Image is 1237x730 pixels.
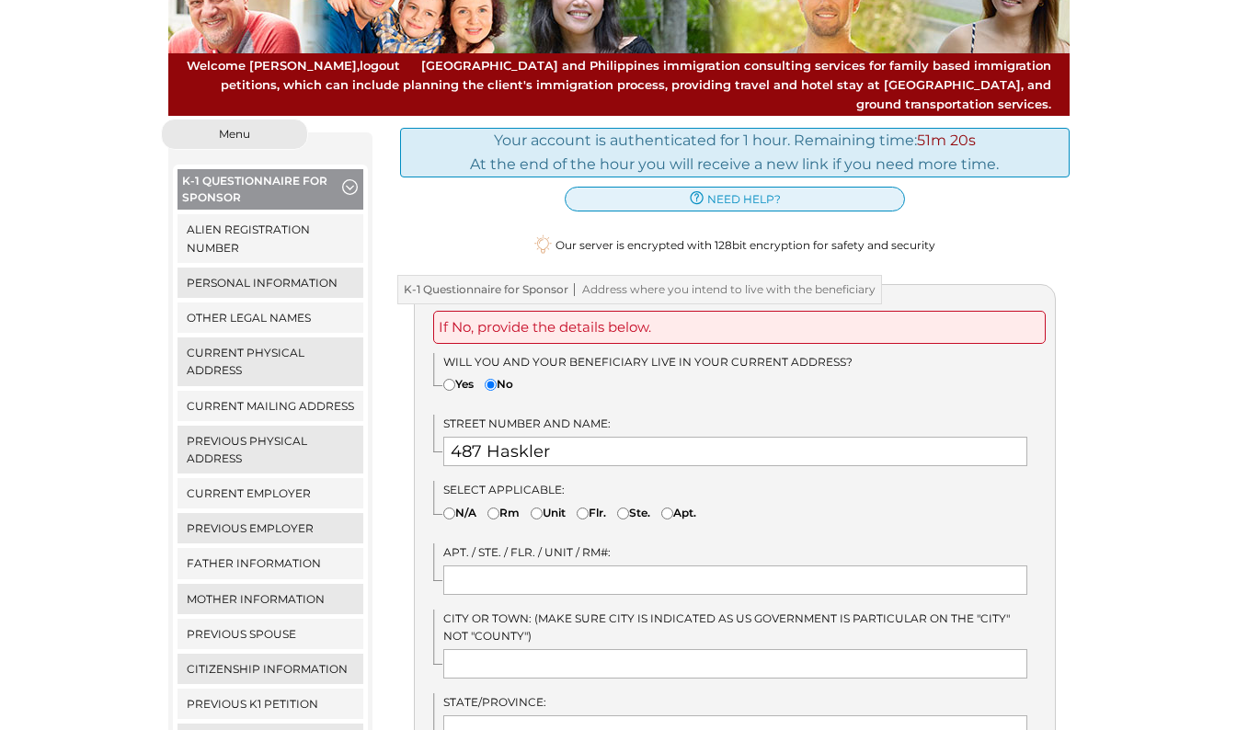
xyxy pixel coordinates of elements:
[178,513,364,543] a: Previous Employer
[661,504,696,521] label: Apt.
[178,426,364,473] a: Previous Physical Address
[443,416,611,430] span: Street Number and Name:
[487,504,520,521] label: Rm
[178,337,364,385] a: Current Physical Address
[187,56,1051,113] span: [GEOGRAPHIC_DATA] and Philippines immigration consulting services for family based immigration pe...
[443,375,474,393] label: Yes
[443,379,455,391] input: Yes
[443,695,546,709] span: State/Province:
[161,119,308,150] button: Menu
[178,169,364,214] button: K-1 Questionnaire for Sponsor
[577,508,589,519] input: Flr.
[443,483,565,496] span: Select Applicable:
[707,190,781,208] span: need help?
[531,508,543,519] input: Unit
[443,355,853,369] span: Will you and your beneficiary live in your current address?
[178,391,364,421] a: Current Mailing Address
[219,129,250,140] span: Menu
[565,187,905,211] a: need help?
[617,504,650,521] label: Ste.
[917,131,976,149] span: 51m 20s
[178,214,364,262] a: Alien Registration Number
[178,654,364,684] a: Citizenship Information
[178,548,364,578] a: Father Information
[531,504,566,521] label: Unit
[617,508,629,519] input: Ste.
[360,58,400,73] a: logout
[577,504,606,521] label: Flr.
[178,619,364,649] a: Previous Spouse
[178,302,364,333] a: Other Legal Names
[178,584,364,614] a: Mother Information
[443,508,455,519] input: N/A
[485,375,513,393] label: No
[400,128,1070,177] div: Your account is authenticated for 1 hour. Remaining time: At the end of the hour you will receive...
[178,478,364,508] a: Current Employer
[178,689,364,719] a: Previous K1 Petition
[485,379,497,391] input: No
[556,236,935,254] span: Our server is encrypted with 128bit encryption for safety and security
[187,56,400,75] span: Welcome [PERSON_NAME],
[433,311,1046,344] div: If No, provide the details below.
[661,508,673,519] input: Apt.
[487,508,499,519] input: Rm
[397,275,882,304] h3: K-1 Questionnaire for Sponsor
[443,545,611,559] span: Apt. / Ste. / Flr. / Unit / Rm#:
[568,283,876,296] span: Address where you intend to live with the beneficiary
[443,504,476,521] label: N/A
[178,268,364,298] a: Personal Information
[443,611,1010,643] span: City or Town: (Make sure city is indicated as US Government is particular on the "city" not "coun...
